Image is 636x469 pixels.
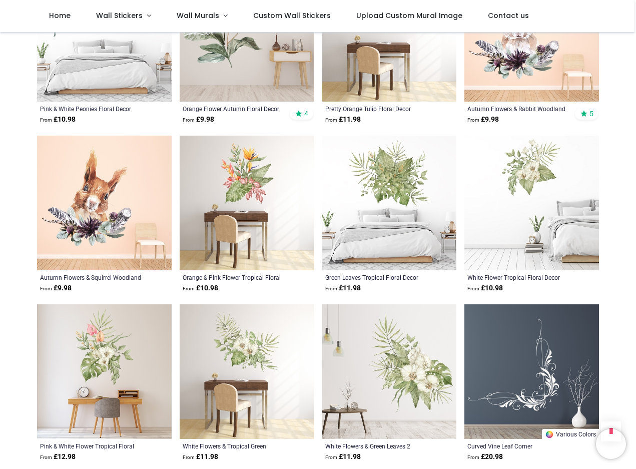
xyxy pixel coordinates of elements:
[467,273,570,281] a: White Flower Tropical Floral Decor
[180,136,314,270] img: Orange & Pink Flower Tropical Floral Wall Sticker
[40,273,143,281] a: Autumn Flowers & Squirrel Woodland Animal
[40,117,52,123] span: From
[325,452,361,462] strong: £ 11.98
[545,430,554,439] img: Color Wheel
[183,452,218,462] strong: £ 11.98
[589,109,593,118] span: 5
[40,454,52,460] span: From
[40,283,72,293] strong: £ 9.98
[325,115,361,125] strong: £ 11.98
[183,286,195,291] span: From
[40,105,143,113] a: Pink & White Peonies Floral Decor
[180,304,314,439] img: White Flowers & Tropical Green Leaves Wall Sticker
[96,11,143,21] span: Wall Stickers
[596,429,626,459] iframe: Brevo live chat
[325,273,428,281] a: Green Leaves Tropical Floral Decor
[488,11,529,21] span: Contact us
[356,11,462,21] span: Upload Custom Mural Image
[183,442,285,450] a: White Flowers & Tropical Green Leaves
[183,454,195,460] span: From
[325,117,337,123] span: From
[325,105,428,113] a: Pretty Orange Tulip Floral Decor
[40,452,76,462] strong: £ 12.98
[467,115,499,125] strong: £ 9.98
[467,286,479,291] span: From
[183,117,195,123] span: From
[325,442,428,450] a: White Flowers & Green Leaves 2 Tropical Floral
[37,304,172,439] img: Pink & White Flower Tropical Floral Decor Wall Sticker
[467,442,570,450] a: Curved Vine Leaf Corner
[40,115,76,125] strong: £ 10.98
[467,454,479,460] span: From
[40,442,143,450] a: Pink & White Flower Tropical Floral Decor
[325,283,361,293] strong: £ 11.98
[322,304,457,439] img: White Flowers & Green Leaves 2 Tropical Floral Wall Sticker
[183,105,285,113] a: Orange Flower Autumn Floral Decor
[467,452,503,462] strong: £ 20.98
[325,454,337,460] span: From
[467,117,479,123] span: From
[177,11,219,21] span: Wall Murals
[49,11,71,21] span: Home
[542,429,599,439] a: Various Colors
[304,109,308,118] span: 4
[183,115,214,125] strong: £ 9.98
[37,136,172,270] img: Autumn Flowers & Squirrel Woodland Animal Wall Sticker
[464,304,599,439] img: Curved Vine Leaf Corner Wall Sticker
[253,11,331,21] span: Custom Wall Stickers
[183,283,218,293] strong: £ 10.98
[467,283,503,293] strong: £ 10.98
[183,273,285,281] a: Orange & Pink Flower Tropical Floral
[464,136,599,270] img: White Flower Tropical Floral Decor Wall Sticker
[467,105,570,113] a: Autumn Flowers & Rabbit Woodland Animal
[322,136,457,270] img: Green Leaves Tropical Floral Decor Wall Sticker
[40,286,52,291] span: From
[325,286,337,291] span: From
